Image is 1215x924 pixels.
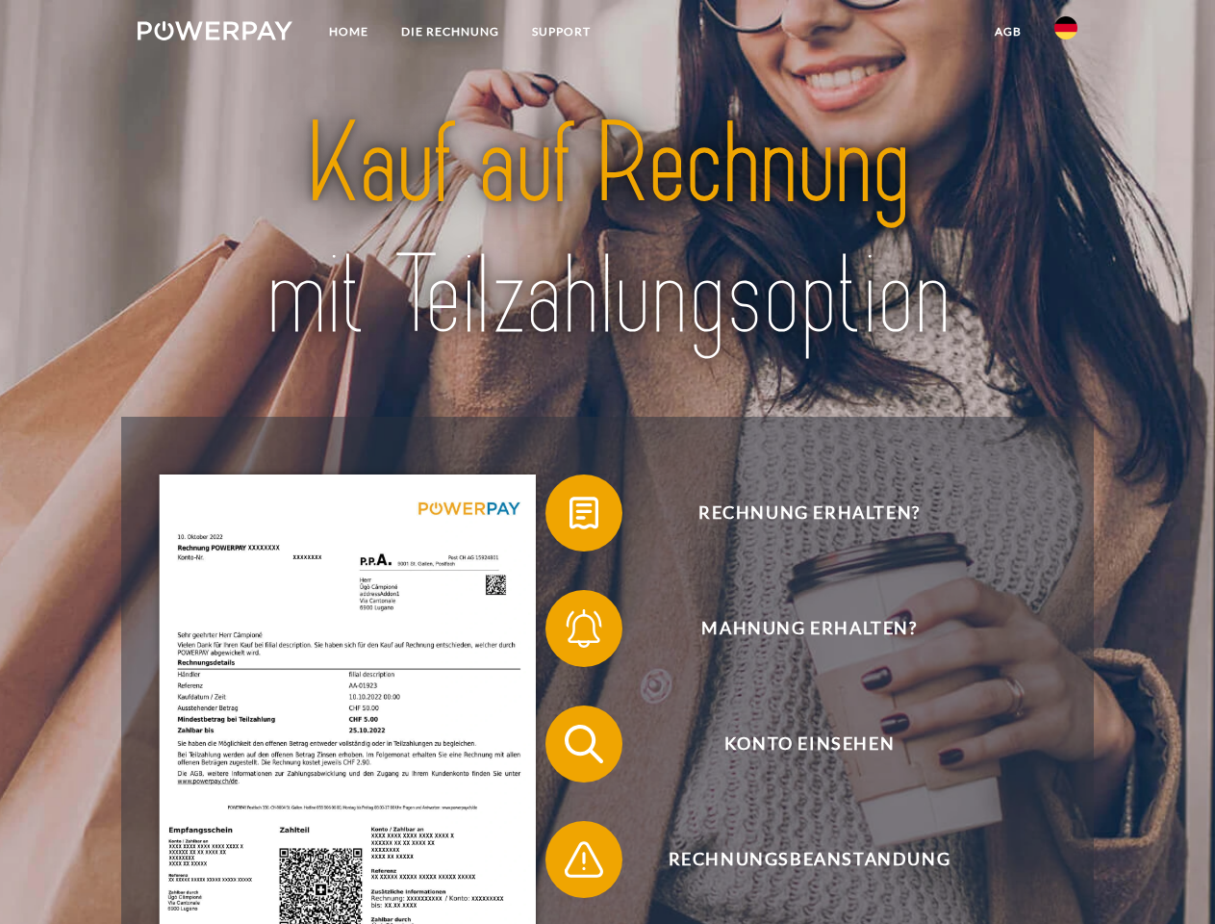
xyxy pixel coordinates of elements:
a: Home [313,14,385,49]
img: qb_search.svg [560,720,608,768]
button: Rechnung erhalten? [545,475,1046,552]
img: qb_bill.svg [560,489,608,537]
span: Rechnung erhalten? [573,475,1045,552]
img: qb_warning.svg [560,835,608,884]
a: agb [978,14,1038,49]
a: DIE RECHNUNG [385,14,516,49]
img: de [1054,16,1077,39]
span: Rechnungsbeanstandung [573,821,1045,898]
button: Rechnungsbeanstandung [545,821,1046,898]
button: Mahnung erhalten? [545,590,1046,667]
img: logo-powerpay-white.svg [138,21,292,40]
button: Konto einsehen [545,706,1046,783]
img: qb_bell.svg [560,604,608,653]
a: SUPPORT [516,14,607,49]
span: Mahnung erhalten? [573,590,1045,667]
span: Konto einsehen [573,706,1045,783]
img: title-powerpay_de.svg [184,92,1031,369]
